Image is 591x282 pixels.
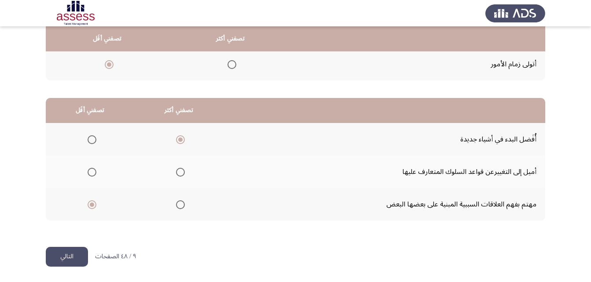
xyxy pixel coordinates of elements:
[173,164,185,179] mat-radio-group: Select an option
[223,123,545,155] td: أُفَضل البدء في أشياء جديدة
[223,155,545,188] td: أميل إلى التغييرعن قواعد السلوك المتعارف عليها
[46,1,106,25] img: Assessment logo of OCM R1 ASSESS
[95,253,136,260] p: ٩ / ٤٨ الصفحات
[173,197,185,212] mat-radio-group: Select an option
[485,1,545,25] img: Assess Talent Management logo
[84,132,96,147] mat-radio-group: Select an option
[46,26,169,51] th: تصفني أقَل
[169,26,292,51] th: تصفني أكثر
[224,57,236,72] mat-radio-group: Select an option
[46,247,88,267] button: load next page
[101,57,114,72] mat-radio-group: Select an option
[134,98,223,123] th: تصفني أكثر
[46,98,134,123] th: تصفني أقَل
[84,197,96,212] mat-radio-group: Select an option
[84,164,96,179] mat-radio-group: Select an option
[173,132,185,147] mat-radio-group: Select an option
[292,48,545,80] td: أتولى زمام الأمور
[223,188,545,221] td: مهتم بفهم العلاقات السببية المبنية على بعضها البعض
